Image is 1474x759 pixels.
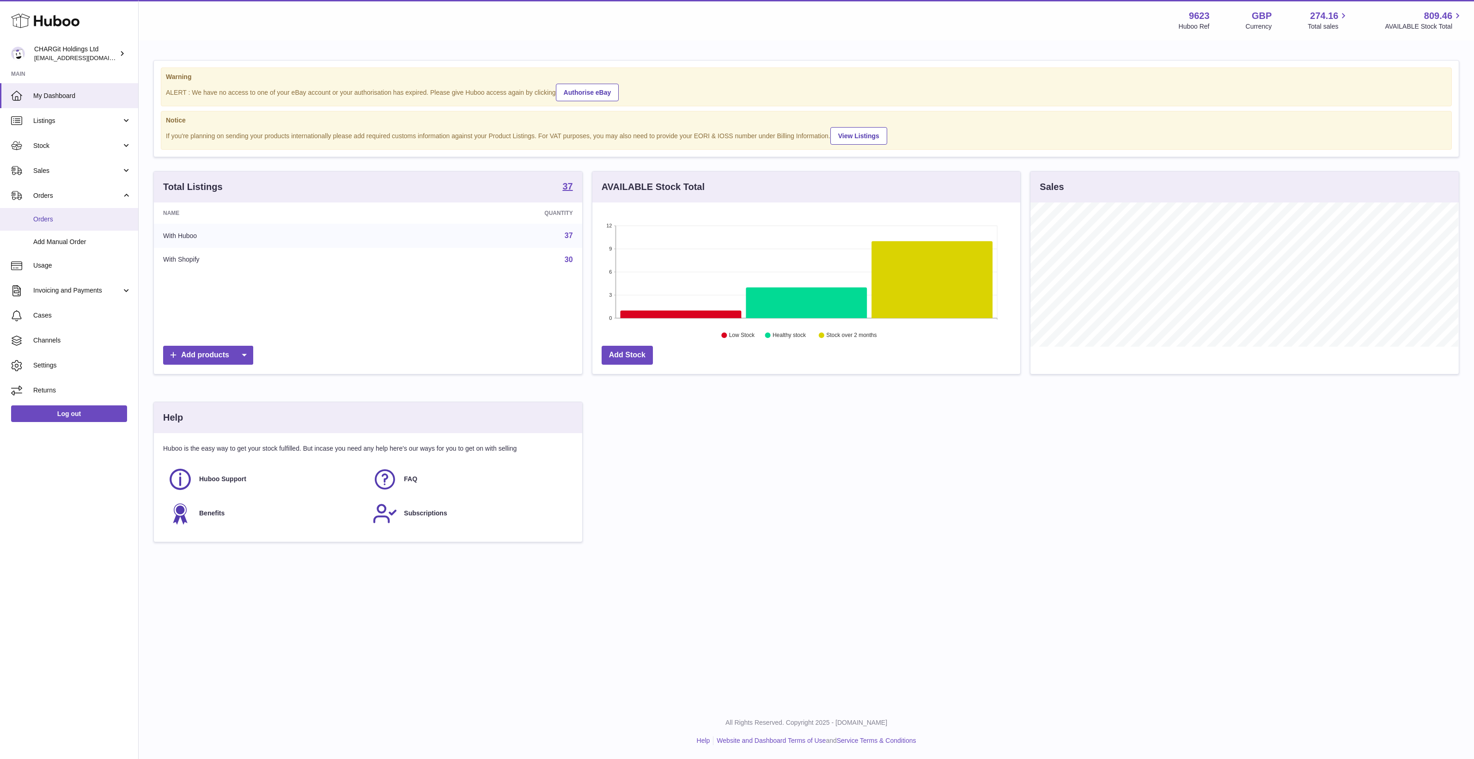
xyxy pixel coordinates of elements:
a: 809.46 AVAILABLE Stock Total [1385,10,1463,31]
h3: Total Listings [163,181,223,193]
a: FAQ [372,467,568,492]
img: internalAdmin-9623@internal.huboo.com [11,47,25,61]
span: Benefits [199,509,225,518]
div: Huboo Ref [1179,22,1210,31]
p: All Rights Reserved. Copyright 2025 - [DOMAIN_NAME] [146,718,1467,727]
p: Huboo is the easy way to get your stock fulfilled. But incase you need any help here's our ways f... [163,444,573,453]
a: Log out [11,405,127,422]
span: Stock [33,141,122,150]
a: Add Stock [602,346,653,365]
text: 9 [609,246,612,251]
h3: Sales [1040,181,1064,193]
span: Invoicing and Payments [33,286,122,295]
a: 30 [565,256,573,263]
span: 274.16 [1310,10,1338,22]
span: [EMAIL_ADDRESS][DOMAIN_NAME] [34,54,136,61]
a: Huboo Support [168,467,363,492]
div: CHARGit Holdings Ltd [34,45,117,62]
th: Name [154,202,385,224]
td: With Huboo [154,224,385,248]
strong: 37 [562,182,573,191]
h3: AVAILABLE Stock Total [602,181,705,193]
span: Cases [33,311,131,320]
th: Quantity [385,202,582,224]
a: Help [697,737,710,744]
span: Sales [33,166,122,175]
a: Benefits [168,501,363,526]
a: Add products [163,346,253,365]
strong: Notice [166,116,1447,125]
span: FAQ [404,475,417,484]
div: Currency [1246,22,1272,31]
a: View Listings [830,127,887,145]
a: Website and Dashboard Terms of Use [717,737,826,744]
text: Healthy stock [773,332,806,339]
span: Total sales [1308,22,1349,31]
div: ALERT : We have no access to one of your eBay account or your authorisation has expired. Please g... [166,82,1447,101]
strong: Warning [166,73,1447,81]
strong: GBP [1252,10,1272,22]
div: If you're planning on sending your products internationally please add required customs informati... [166,126,1447,145]
text: Stock over 2 months [826,332,877,339]
text: 3 [609,292,612,298]
a: Subscriptions [372,501,568,526]
span: Listings [33,116,122,125]
a: 37 [562,182,573,193]
span: Orders [33,215,131,224]
span: Orders [33,191,122,200]
span: Settings [33,361,131,370]
a: 274.16 Total sales [1308,10,1349,31]
span: 809.46 [1424,10,1452,22]
text: 12 [606,223,612,228]
span: Huboo Support [199,475,246,484]
span: Returns [33,386,131,395]
a: 37 [565,232,573,239]
text: 6 [609,269,612,275]
span: My Dashboard [33,92,131,100]
text: 0 [609,315,612,321]
span: Channels [33,336,131,345]
strong: 9623 [1189,10,1210,22]
span: AVAILABLE Stock Total [1385,22,1463,31]
text: Low Stock [729,332,755,339]
span: Usage [33,261,131,270]
a: Service Terms & Conditions [837,737,916,744]
td: With Shopify [154,248,385,272]
span: Add Manual Order [33,238,131,246]
span: Subscriptions [404,509,447,518]
h3: Help [163,411,183,424]
a: Authorise eBay [556,84,619,101]
li: and [713,736,916,745]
